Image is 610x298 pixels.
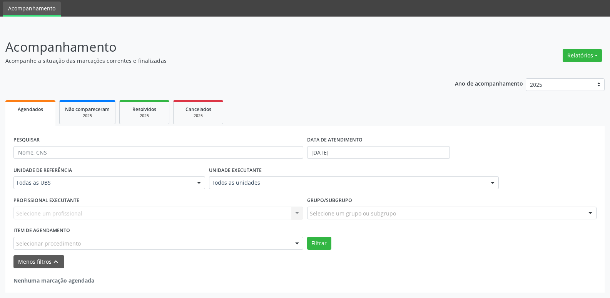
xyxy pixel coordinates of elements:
[310,209,396,217] span: Selecione um grupo ou subgrupo
[132,106,156,113] span: Resolvidos
[18,106,43,113] span: Agendados
[307,195,352,207] label: Grupo/Subgrupo
[13,195,79,207] label: PROFISSIONAL EXECUTANTE
[212,179,483,187] span: Todos as unidades
[13,164,72,176] label: UNIDADE DE REFERÊNCIA
[13,277,94,284] strong: Nenhuma marcação agendada
[52,258,60,266] i: keyboard_arrow_up
[16,179,189,187] span: Todas as UBS
[307,237,331,250] button: Filtrar
[13,134,40,146] label: PESQUISAR
[3,2,61,17] a: Acompanhamento
[186,106,211,113] span: Cancelados
[307,134,363,146] label: DATA DE ATENDIMENTO
[5,57,425,65] p: Acompanhe a situação das marcações correntes e finalizadas
[65,106,110,113] span: Não compareceram
[13,146,303,159] input: Nome, CNS
[563,49,602,62] button: Relatórios
[179,113,217,119] div: 2025
[455,78,523,88] p: Ano de acompanhamento
[13,225,70,237] label: Item de agendamento
[5,37,425,57] p: Acompanhamento
[16,239,81,247] span: Selecionar procedimento
[65,113,110,119] div: 2025
[307,146,450,159] input: Selecione um intervalo
[13,255,64,269] button: Menos filtroskeyboard_arrow_up
[125,113,164,119] div: 2025
[209,164,262,176] label: UNIDADE EXECUTANTE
